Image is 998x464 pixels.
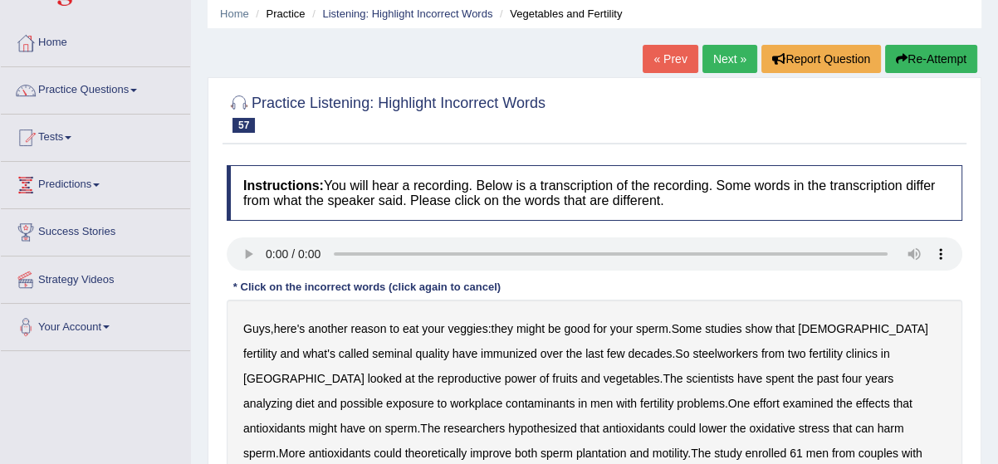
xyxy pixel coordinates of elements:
[833,422,852,435] b: that
[668,422,695,435] b: could
[730,422,746,435] b: the
[893,397,912,410] b: that
[593,322,606,335] b: for
[1,67,190,109] a: Practice Questions
[836,397,852,410] b: the
[686,372,734,385] b: scientists
[540,372,550,385] b: of
[566,347,582,360] b: the
[548,322,561,335] b: be
[799,422,829,435] b: stress
[243,322,271,335] b: Guys
[855,422,874,435] b: can
[806,447,829,460] b: men
[415,347,448,360] b: quality
[564,322,590,335] b: good
[552,372,577,385] b: fruits
[339,347,369,360] b: called
[878,422,904,435] b: harm
[274,322,306,335] b: here's
[677,397,725,410] b: problems
[616,397,637,410] b: with
[227,279,507,295] div: * Click on the incorrect words (click again to cancel)
[653,447,688,460] b: motility
[766,372,794,385] b: spent
[749,422,795,435] b: oxidative
[220,7,249,20] a: Home
[309,422,337,435] b: might
[865,372,893,385] b: years
[691,447,711,460] b: The
[369,422,382,435] b: on
[243,397,292,410] b: analyzing
[672,322,702,335] b: Some
[420,422,440,435] b: The
[610,322,633,335] b: your
[232,118,255,133] span: 57
[775,322,795,335] b: that
[1,256,190,298] a: Strategy Videos
[1,304,190,345] a: Your Account
[636,322,668,335] b: sperm
[389,322,399,335] b: to
[581,372,600,385] b: and
[508,422,577,435] b: hypothesized
[783,397,834,410] b: examined
[453,347,477,360] b: have
[227,91,545,133] h2: Practice Listening: Highlight Incorrect Words
[576,447,627,460] b: plantation
[1,20,190,61] a: Home
[340,397,383,410] b: possible
[628,347,672,360] b: decades
[817,372,839,385] b: past
[640,397,673,410] b: fertility
[675,347,689,360] b: So
[505,372,536,385] b: power
[580,422,599,435] b: that
[699,422,726,435] b: lower
[788,347,806,360] b: two
[243,422,306,435] b: antioxidants
[714,447,741,460] b: study
[405,447,467,460] b: theoretically
[702,45,757,73] a: Next »
[368,372,402,385] b: looked
[438,372,501,385] b: reproductive
[753,397,780,410] b: effort
[243,178,324,193] b: Instructions:
[761,347,785,360] b: from
[761,45,881,73] button: Report Question
[296,397,315,410] b: diet
[443,422,505,435] b: researchers
[418,372,433,385] b: the
[308,322,347,335] b: another
[309,447,371,460] b: antioxidants
[578,397,587,410] b: in
[881,347,890,360] b: in
[797,372,813,385] b: the
[448,322,487,335] b: veggies
[496,6,622,22] li: Vegetables and Fertility
[280,347,299,360] b: and
[604,372,660,385] b: vegetables
[832,447,855,460] b: from
[1,115,190,156] a: Tests
[607,347,625,360] b: few
[663,372,682,385] b: The
[515,447,537,460] b: both
[790,447,803,460] b: 61
[470,447,511,460] b: improve
[809,347,842,360] b: fertility
[585,347,604,360] b: last
[856,397,890,410] b: effects
[541,347,563,360] b: over
[403,322,418,335] b: eat
[386,397,434,410] b: exposure
[438,397,448,410] b: to
[798,322,928,335] b: [DEMOGRAPHIC_DATA]
[303,347,335,360] b: what's
[450,397,502,410] b: workplace
[737,372,762,385] b: have
[384,422,417,435] b: sperm
[846,347,878,360] b: clinics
